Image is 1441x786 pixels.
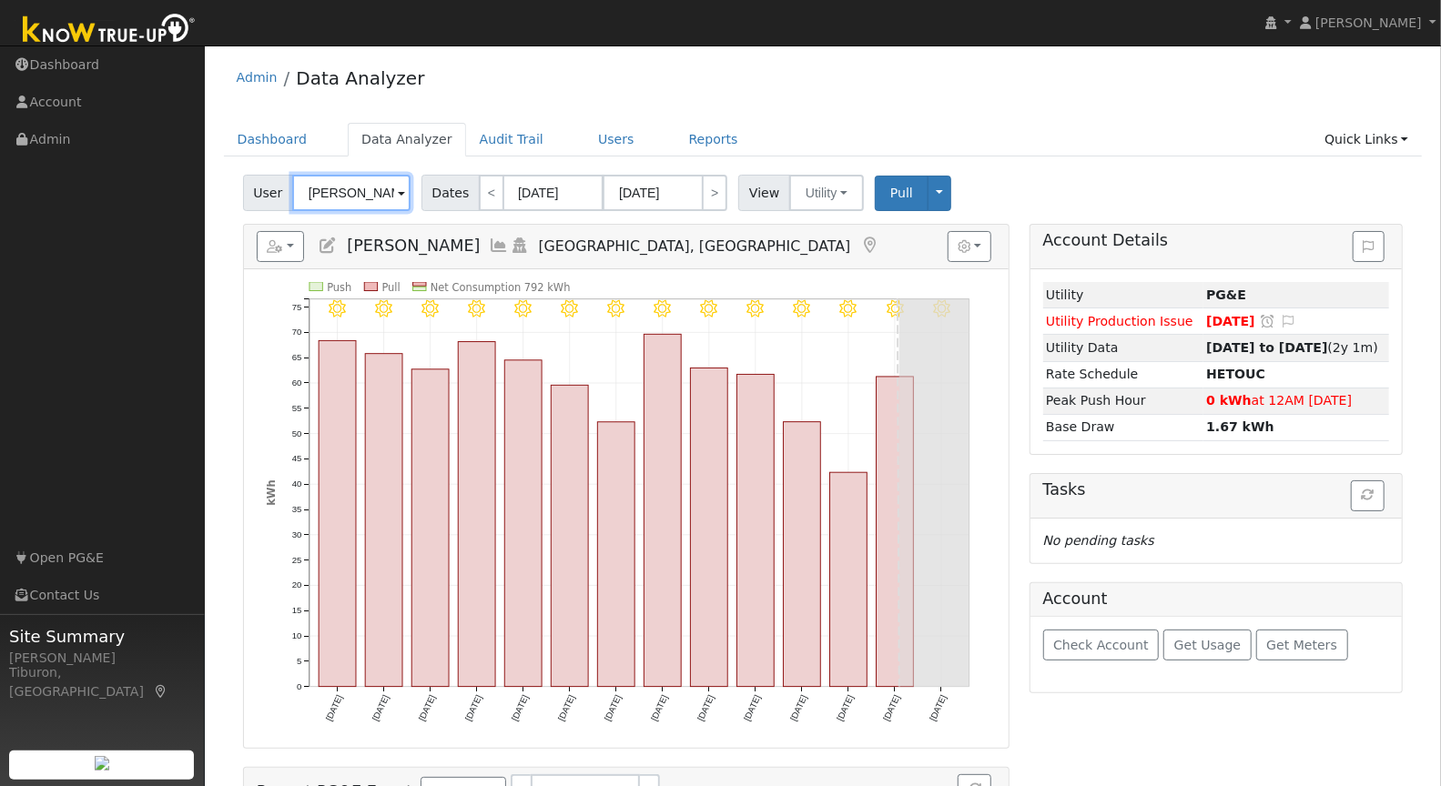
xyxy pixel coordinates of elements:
button: Issue History [1353,231,1385,262]
td: Peak Push Hour [1043,388,1203,414]
i: Edit Issue [1280,315,1296,327]
span: [GEOGRAPHIC_DATA], [GEOGRAPHIC_DATA] [539,237,851,255]
a: Quick Links [1311,123,1422,156]
a: Data Analyzer [348,123,466,156]
span: Dates [421,175,480,211]
a: < [479,175,504,211]
button: Get Usage [1163,630,1252,660]
img: Know True-Up [14,10,205,51]
strong: ID: 17190288, authorized: 08/18/25 [1206,287,1246,302]
div: [PERSON_NAME] [9,649,195,668]
button: Get Meters [1256,630,1348,660]
button: Utility [789,175,864,211]
div: Tiburon, [GEOGRAPHIC_DATA] [9,663,195,701]
a: Edit User (35695) [318,237,338,255]
td: Rate Schedule [1043,361,1203,388]
span: Get Meters [1266,638,1337,652]
input: Select a User [292,175,411,211]
td: Base Draw [1043,414,1203,440]
span: Get Usage [1174,638,1241,652]
a: Data Analyzer [296,67,424,89]
span: Pull [890,186,913,200]
a: Dashboard [224,123,321,156]
strong: 1.67 kWh [1206,419,1274,434]
a: > [702,175,727,211]
span: Site Summary [9,624,195,649]
td: Utility Data [1043,335,1203,361]
a: Snooze this issue [1260,314,1276,328]
strong: 0 kWh [1206,393,1252,408]
span: [DATE] [1206,314,1255,328]
span: [PERSON_NAME] [1315,15,1422,30]
i: No pending tasks [1043,533,1154,548]
h5: Account Details [1043,231,1390,250]
span: Utility Production Issue [1046,314,1193,328]
span: Check Account [1053,638,1149,652]
span: [PERSON_NAME] [347,237,480,255]
a: Audit Trail [466,123,557,156]
h5: Account [1043,589,1108,608]
td: Utility [1043,282,1203,308]
button: Pull [875,176,929,211]
span: (2y 1m) [1206,340,1378,355]
button: Check Account [1043,630,1160,660]
a: Map [153,684,169,699]
a: Map [859,237,879,255]
strong: [DATE] to [DATE] [1206,340,1327,355]
img: retrieve [95,756,109,771]
span: View [738,175,790,211]
a: Admin [237,70,278,85]
a: Users [584,123,648,156]
a: Reports [675,123,752,156]
span: User [243,175,293,211]
h5: Tasks [1043,480,1390,499]
strong: B [1206,367,1265,381]
a: Multi-Series Graph [490,237,510,255]
button: Refresh [1351,480,1385,511]
td: at 12AM [DATE] [1203,388,1390,414]
a: Login As (last Never) [510,237,530,255]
